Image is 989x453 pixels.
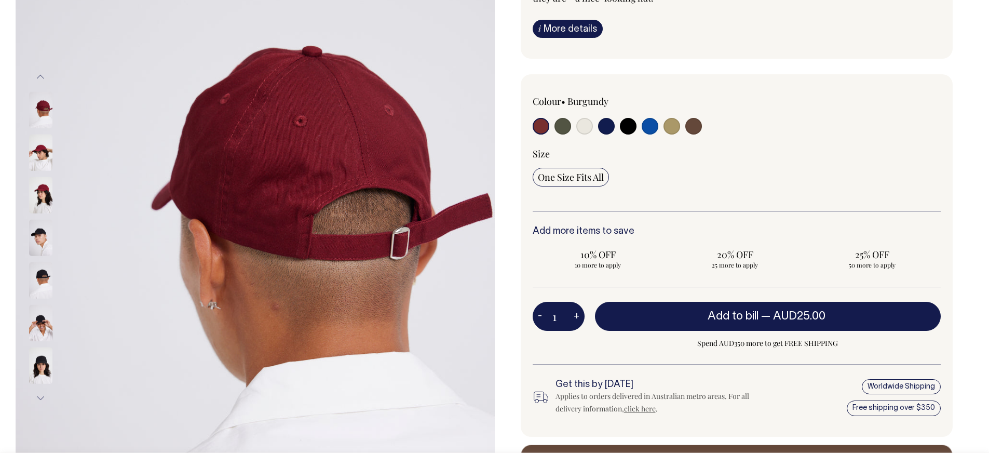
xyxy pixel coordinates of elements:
label: Burgundy [567,95,608,108]
img: black [29,262,52,298]
span: Add to bill [708,311,758,322]
img: burgundy [29,177,52,213]
span: 25% OFF [812,248,932,261]
img: burgundy [29,91,52,128]
img: black [29,219,52,256]
div: Applies to orders delivered in Australian metro areas. For all delivery information, . [556,390,756,415]
div: Colour [533,95,696,108]
h6: Add more items to save [533,226,941,237]
input: 10% OFF 10 more to apply [533,245,663,272]
span: i [538,23,541,34]
input: One Size Fits All [533,168,609,186]
div: Size [533,148,941,160]
button: + [568,306,585,327]
a: iMore details [533,20,603,38]
span: 25 more to apply [675,261,795,269]
input: 25% OFF 50 more to apply [807,245,938,272]
button: Previous [33,65,48,89]
img: burgundy [29,134,52,170]
span: 50 more to apply [812,261,932,269]
img: black [29,347,52,383]
span: 20% OFF [675,248,795,261]
a: click here [624,404,656,414]
span: 10 more to apply [538,261,658,269]
h6: Get this by [DATE] [556,380,756,390]
span: • [561,95,565,108]
img: black [29,304,52,341]
span: AUD25.00 [773,311,825,322]
input: 20% OFF 25 more to apply [670,245,801,272]
button: Next [33,387,48,410]
span: — [761,311,828,322]
span: One Size Fits All [538,171,604,183]
span: 10% OFF [538,248,658,261]
button: Add to bill —AUD25.00 [595,302,941,331]
button: - [533,306,547,327]
span: Spend AUD350 more to get FREE SHIPPING [595,337,941,350]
